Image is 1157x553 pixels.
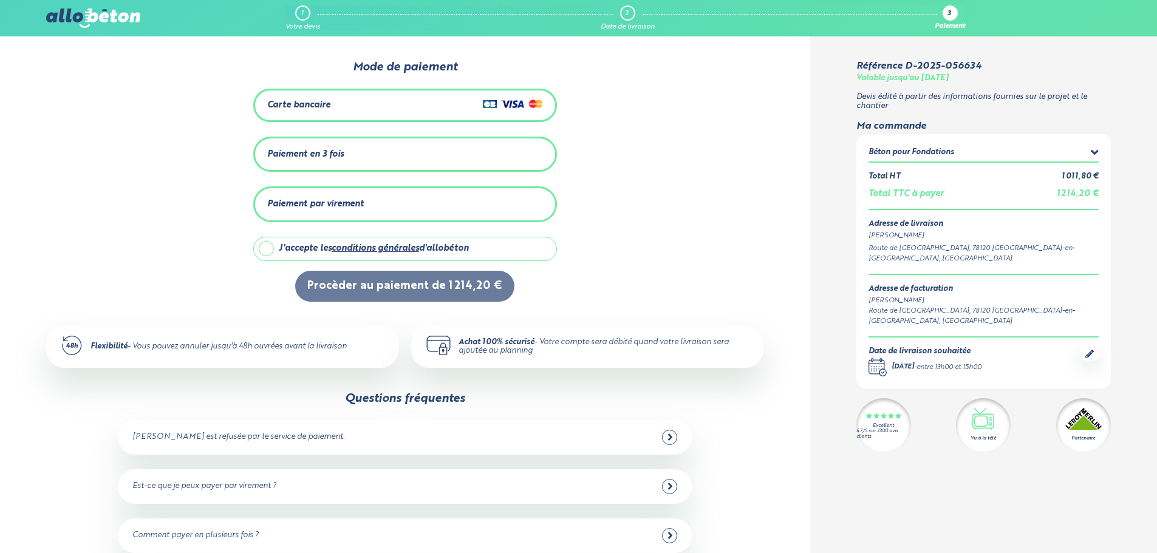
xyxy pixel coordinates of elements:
[332,244,419,253] a: conditions générales
[947,10,951,18] div: 3
[459,338,749,356] div: - Votre compte sera débité quand votre livraison sera ajoutée au planning
[46,8,140,28] img: allobéton
[1071,435,1095,442] div: Partenaire
[132,433,344,442] div: [PERSON_NAME] est refusée par le service de paiement.
[856,121,1111,132] div: Ma commande
[869,347,981,356] div: Date de livraison souhaitée
[869,243,1099,264] div: Route de [GEOGRAPHIC_DATA], 78120 [GEOGRAPHIC_DATA]-en-[GEOGRAPHIC_DATA], [GEOGRAPHIC_DATA]
[869,306,1099,327] div: Route de [GEOGRAPHIC_DATA], 78120 [GEOGRAPHIC_DATA]-en-[GEOGRAPHIC_DATA], [GEOGRAPHIC_DATA]
[971,435,996,442] div: Vu à la télé
[267,199,364,209] div: Paiement par virement
[285,23,320,31] div: Votre devis
[90,342,347,351] div: - Vous pouvez annuler jusqu'à 48h ouvrées avant la livraison
[856,429,911,439] div: 4.7/5 sur 2300 avis clients
[869,146,1099,161] summary: Béton pour Fondations
[189,61,620,74] div: Mode de paiement
[869,296,1099,306] div: [PERSON_NAME]
[295,271,514,302] button: Procèder au paiement de 1 214,20 €
[601,5,655,31] a: 2 Date de livraison
[267,149,344,160] div: Paiement en 3 fois
[892,362,914,373] div: [DATE]
[869,148,954,157] div: Béton pour Fondations
[132,531,259,540] div: Comment payer en plusieurs fois ?
[459,338,534,346] strong: Achat 100% sécurisé
[869,172,900,182] div: Total HT
[856,74,949,83] div: Valable jusqu'au [DATE]
[601,23,655,31] div: Date de livraison
[1062,172,1099,182] div: 1 011,80 €
[869,220,1099,229] div: Adresse de livraison
[869,231,1099,241] div: [PERSON_NAME]
[267,100,330,110] div: Carte bancaire
[869,189,944,199] div: Total TTC à payer
[935,5,965,31] a: 3 Paiement
[625,10,629,18] div: 2
[285,5,320,31] a: 1 Votre devis
[132,482,276,491] div: Est-ce que je peux payer par virement ?
[892,362,981,373] div: -
[856,61,981,72] div: Référence D-2025-056634
[1049,506,1144,540] iframe: Help widget launcher
[301,10,304,18] div: 1
[916,362,981,373] div: entre 13h00 et 15h00
[1057,189,1099,198] span: 1 214,20 €
[483,97,543,111] img: Cartes de crédit
[279,243,469,254] div: J'accepte les d'allobéton
[873,423,894,429] div: Excellent
[90,342,128,350] strong: Flexibilité
[345,392,465,405] div: Questions fréquentes
[935,23,965,31] div: Paiement
[856,93,1111,110] p: Devis édité à partir des informations fournies sur le projet et le chantier
[869,285,1099,294] div: Adresse de facturation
